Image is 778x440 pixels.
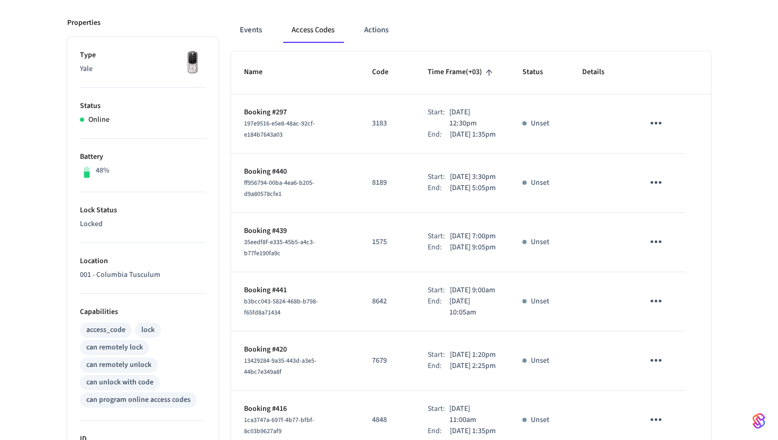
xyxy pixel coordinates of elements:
p: 1575 [372,237,402,248]
div: can program online access codes [86,394,191,406]
div: Start: [428,349,450,361]
div: can remotely unlock [86,360,151,371]
p: 4848 [372,415,402,426]
p: 8642 [372,296,402,307]
p: 7679 [372,355,402,366]
p: Status [80,101,206,112]
p: Location [80,256,206,267]
div: End: [428,296,449,318]
button: Access Codes [283,17,343,43]
p: Lock Status [80,205,206,216]
div: Start: [428,403,449,426]
img: Yale Assure Touchscreen Wifi Smart Lock, Satin Nickel, Front [179,50,206,76]
div: End: [428,426,450,437]
div: Start: [428,172,450,183]
div: access_code [86,325,125,336]
span: 197e9516-e5e8-48ac-92cf-e184b7643a03 [244,119,315,139]
p: Booking #420 [244,344,347,355]
p: Unset [531,177,549,188]
div: End: [428,129,450,140]
p: Booking #439 [244,226,347,237]
p: Properties [67,17,101,29]
p: Booking #441 [244,285,347,296]
button: Actions [356,17,397,43]
p: [DATE] 9:05pm [450,242,496,253]
p: Booking #440 [244,166,347,177]
span: Time Frame(+03) [428,64,496,80]
span: Status [522,64,557,80]
span: b3bcc043-5824-468b-b798-f65fd8a71434 [244,297,318,317]
div: lock [141,325,155,336]
div: End: [428,183,450,194]
p: [DATE] 1:35pm [450,129,496,140]
span: 13429284-9a35-443d-a3e5-44bc7e349a8f [244,356,316,376]
p: Booking #416 [244,403,347,415]
span: Details [582,64,618,80]
p: [DATE] 11:00am [449,403,497,426]
p: Type [80,50,206,61]
span: 1ca3747a-697f-4b77-bfbf-8c03b9627af9 [244,416,314,436]
p: Unset [531,118,549,129]
div: can unlock with code [86,377,153,388]
p: Unset [531,296,549,307]
p: [DATE] 3:30pm [450,172,496,183]
p: Battery [80,151,206,163]
p: [DATE] 7:00pm [450,231,496,242]
p: Yale [80,64,206,75]
p: [DATE] 1:20pm [450,349,496,361]
p: Unset [531,355,549,366]
div: can remotely lock [86,342,143,353]
p: [DATE] 2:25pm [450,361,496,372]
div: ant example [231,17,711,43]
p: Booking #297 [244,107,347,118]
p: Capabilities [80,307,206,318]
p: Online [88,114,110,125]
p: [DATE] 1:35pm [450,426,496,437]
p: [DATE] 10:05am [449,296,497,318]
span: ff956794-00ba-4ea6-b205-d9a80578cfe1 [244,178,314,199]
span: 35eedf8f-e335-45b5-a4c3-b77fe190fa9c [244,238,315,258]
p: 3183 [372,118,402,129]
p: 48% [96,165,110,176]
div: End: [428,361,450,372]
p: [DATE] 12:30pm [449,107,497,129]
p: Unset [531,237,549,248]
p: Unset [531,415,549,426]
button: Events [231,17,270,43]
span: Code [372,64,402,80]
p: Locked [80,219,206,230]
span: Name [244,64,276,80]
p: 001 - Columbia Tusculum [80,270,206,281]
div: Start: [428,107,449,129]
div: Start: [428,231,450,242]
div: End: [428,242,450,253]
div: Start: [428,285,450,296]
p: [DATE] 9:00am [450,285,495,296]
p: [DATE] 5:05pm [450,183,496,194]
img: SeamLogoGradient.69752ec5.svg [753,412,765,429]
p: 8189 [372,177,402,188]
